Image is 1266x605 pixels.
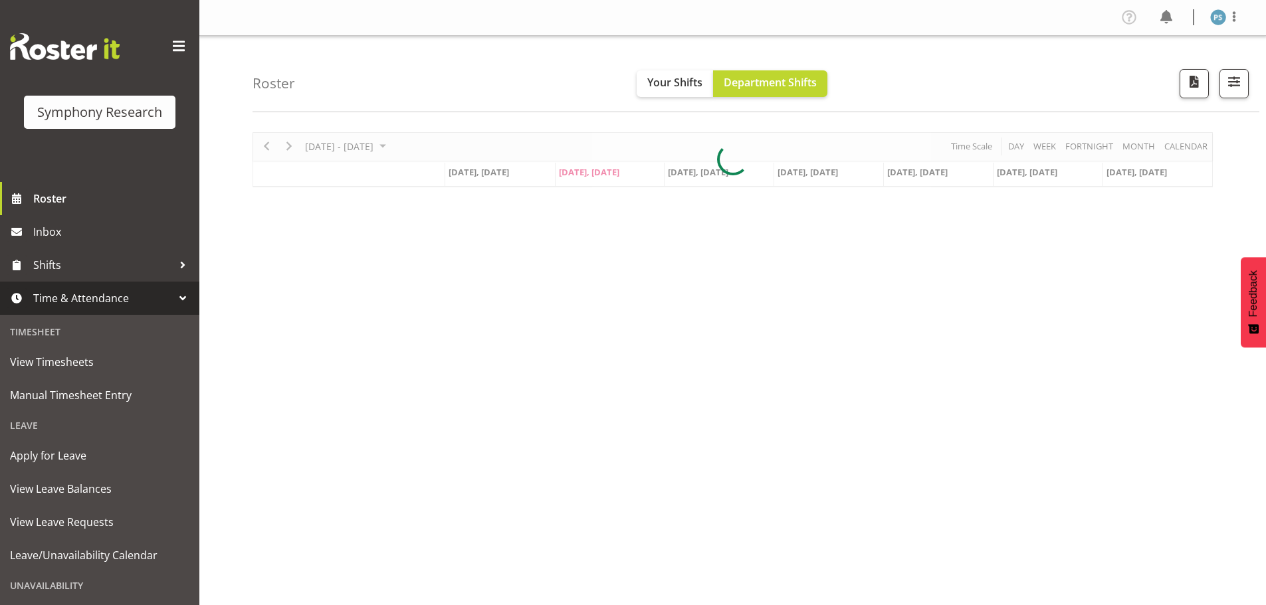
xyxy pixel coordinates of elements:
[3,539,196,572] a: Leave/Unavailability Calendar
[713,70,827,97] button: Department Shifts
[10,352,189,372] span: View Timesheets
[3,379,196,412] a: Manual Timesheet Entry
[10,385,189,405] span: Manual Timesheet Entry
[1210,9,1226,25] img: paul-s-stoneham1982.jpg
[1247,270,1259,317] span: Feedback
[10,512,189,532] span: View Leave Requests
[10,446,189,466] span: Apply for Leave
[3,412,196,439] div: Leave
[37,102,162,122] div: Symphony Research
[33,255,173,275] span: Shifts
[33,189,193,209] span: Roster
[10,33,120,60] img: Rosterit website logo
[637,70,713,97] button: Your Shifts
[33,288,173,308] span: Time & Attendance
[3,472,196,505] a: View Leave Balances
[3,572,196,599] div: Unavailability
[33,222,193,242] span: Inbox
[3,505,196,539] a: View Leave Requests
[10,545,189,565] span: Leave/Unavailability Calendar
[10,479,189,499] span: View Leave Balances
[724,75,817,90] span: Department Shifts
[3,439,196,472] a: Apply for Leave
[3,318,196,345] div: Timesheet
[647,75,702,90] span: Your Shifts
[1180,69,1209,98] button: Download a PDF of the roster according to the set date range.
[253,76,295,91] h4: Roster
[1241,257,1266,347] button: Feedback - Show survey
[1219,69,1249,98] button: Filter Shifts
[3,345,196,379] a: View Timesheets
